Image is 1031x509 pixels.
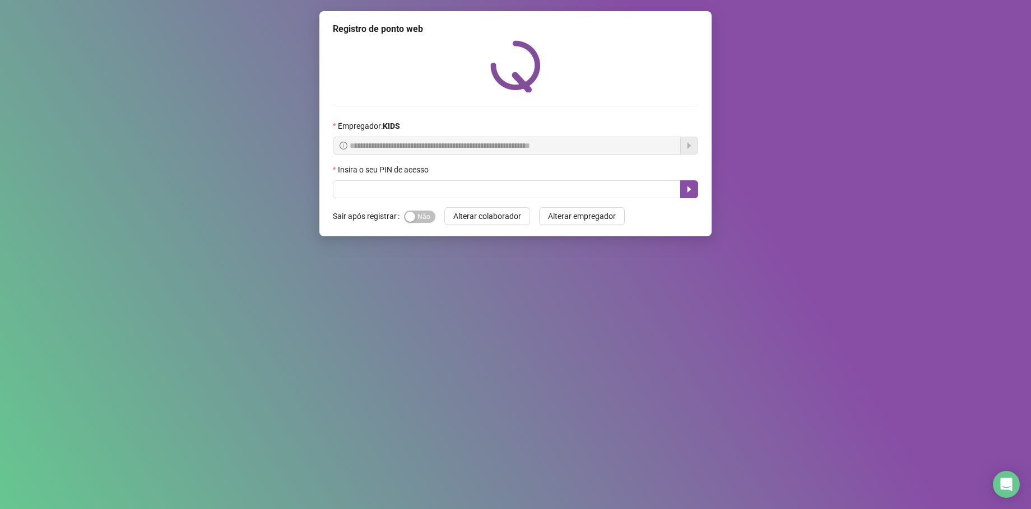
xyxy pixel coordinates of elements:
[453,210,521,222] span: Alterar colaborador
[340,142,347,150] span: info-circle
[685,185,694,194] span: caret-right
[539,207,625,225] button: Alterar empregador
[338,120,400,132] span: Empregador :
[333,164,436,176] label: Insira o seu PIN de acesso
[490,40,541,92] img: QRPoint
[383,122,400,130] strong: KIDS
[993,471,1020,498] div: Open Intercom Messenger
[333,207,404,225] label: Sair após registrar
[444,207,530,225] button: Alterar colaborador
[548,210,616,222] span: Alterar empregador
[333,22,698,36] div: Registro de ponto web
